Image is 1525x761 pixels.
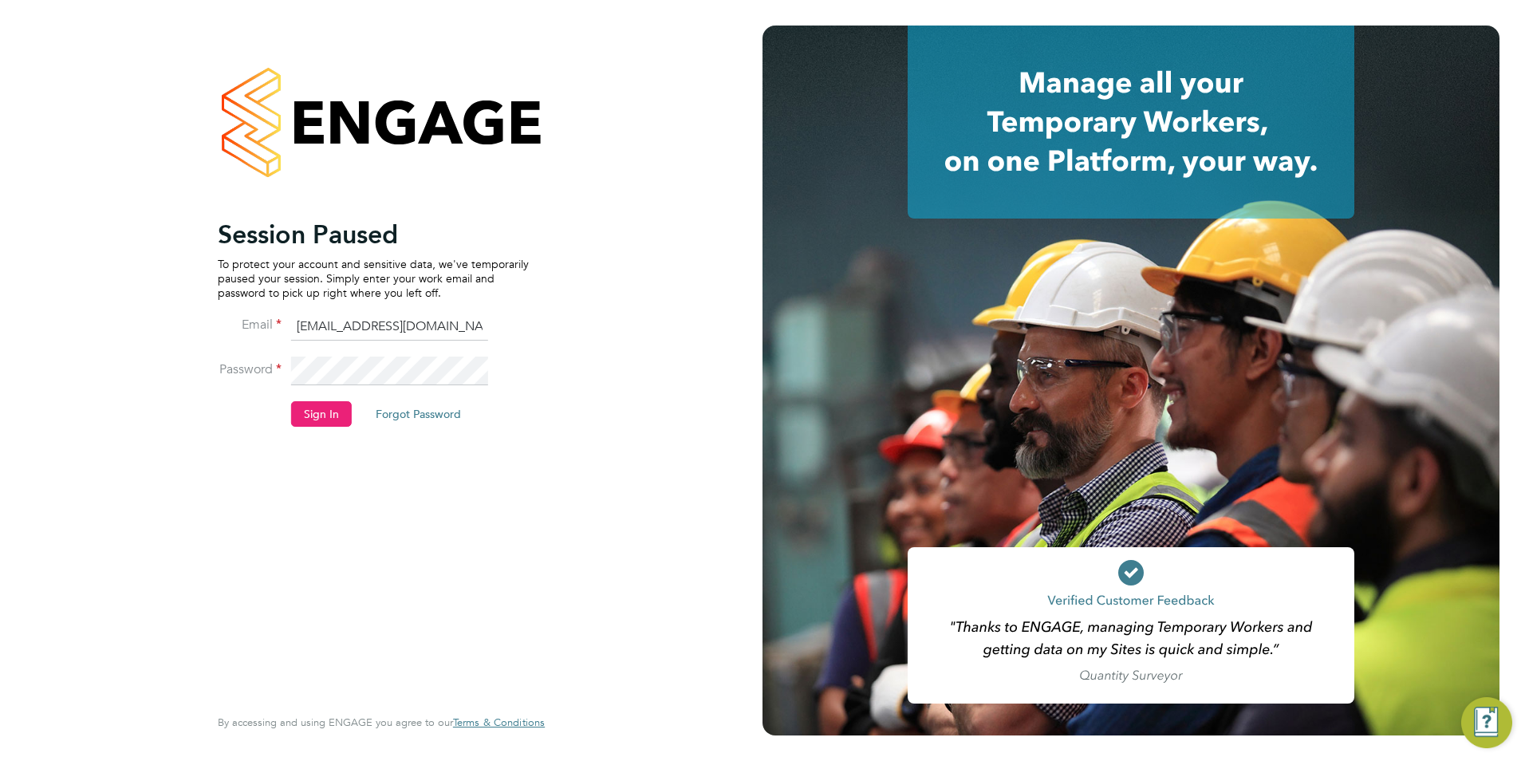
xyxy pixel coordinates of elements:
a: Terms & Conditions [453,716,545,729]
p: To protect your account and sensitive data, we've temporarily paused your session. Simply enter y... [218,257,529,301]
button: Forgot Password [363,401,474,427]
input: Enter your work email... [291,313,488,341]
label: Password [218,361,282,378]
button: Sign In [291,401,352,427]
label: Email [218,317,282,333]
button: Engage Resource Center [1461,697,1512,748]
span: By accessing and using ENGAGE you agree to our [218,716,545,729]
span: Terms & Conditions [453,716,545,729]
h2: Session Paused [218,219,529,250]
